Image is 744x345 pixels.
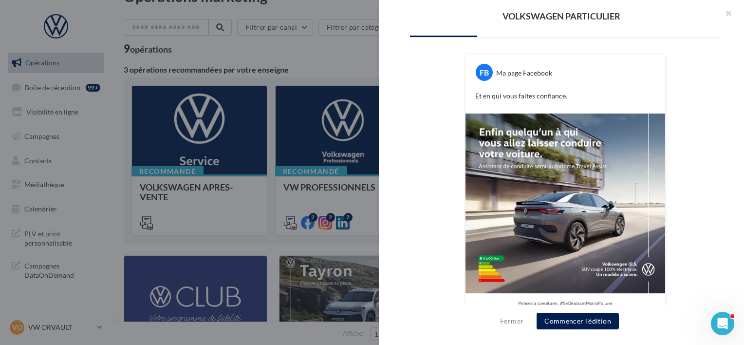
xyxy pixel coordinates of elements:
[496,68,552,78] div: Ma page Facebook
[711,312,734,335] iframe: Intercom live chat
[394,12,728,20] div: VOLKSWAGEN PARTICULIER
[537,313,619,329] button: Commencer l'édition
[475,91,655,101] p: Et en qui vous faites confiance.
[476,64,493,81] div: FB
[496,315,527,327] button: Fermer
